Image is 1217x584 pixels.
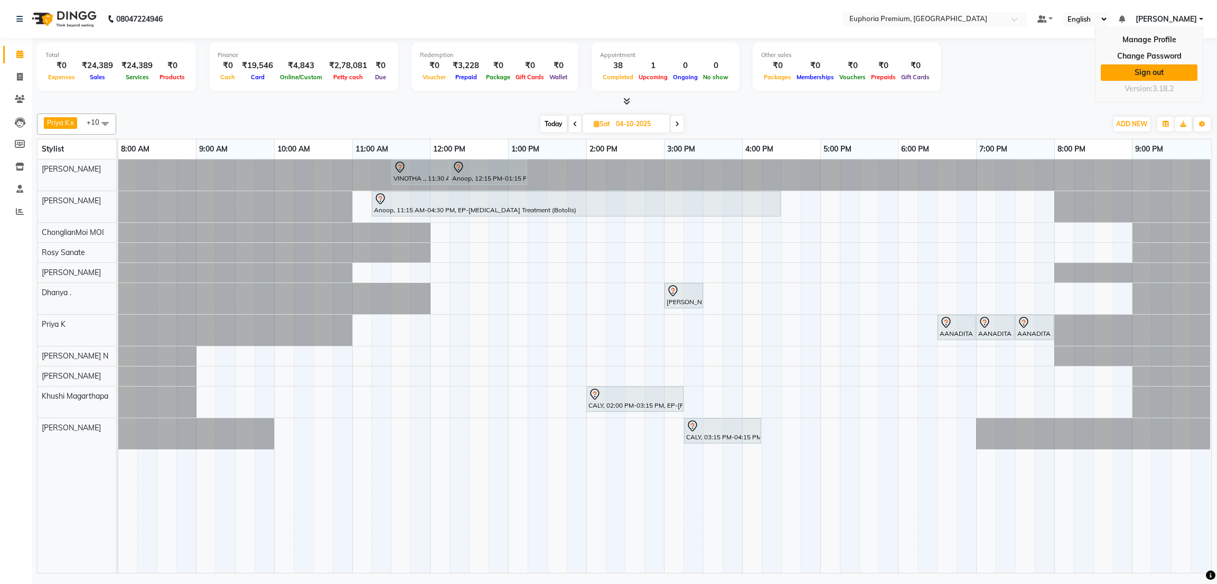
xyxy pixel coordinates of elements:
span: Upcoming [636,73,670,81]
div: ₹0 [761,60,794,72]
div: ₹0 [45,60,78,72]
span: +10 [87,118,107,126]
div: 38 [600,60,636,72]
a: 8:00 AM [118,142,152,157]
span: Priya K [42,319,65,329]
span: Stylist [42,144,64,154]
div: ₹0 [513,60,547,72]
a: 7:00 PM [977,142,1010,157]
a: 4:00 PM [743,142,776,157]
span: Prepaids [868,73,898,81]
div: ₹2,78,081 [325,60,371,72]
div: ₹0 [898,60,932,72]
span: Online/Custom [277,73,325,81]
b: 08047224946 [116,4,163,34]
a: Change Password [1101,48,1197,64]
div: ₹0 [868,60,898,72]
div: AANADITA ., 07:30 PM-08:00 PM, EP-Laser Under Arms [1016,316,1053,338]
a: x [69,118,74,127]
span: Services [123,73,152,81]
a: 1:00 PM [509,142,542,157]
div: AANADITA ., 07:00 PM-07:30 PM, EP-Laser Full Legs [977,316,1014,338]
span: [PERSON_NAME] [42,268,101,277]
span: Priya K [47,118,69,127]
span: Petty cash [331,73,366,81]
span: ADD NEW [1116,120,1147,128]
div: ₹19,546 [238,60,277,72]
span: Card [248,73,267,81]
div: Anoop, 12:15 PM-01:15 PM, EP-Artistic Cut - Senior Stylist [451,161,526,183]
div: ₹3,228 [448,60,483,72]
div: VINOTHA ., 11:30 AM-12:15 PM, EP-HAIR CUT (Salon Director) with hairwash MEN [392,161,448,183]
div: Finance [218,51,390,60]
div: AANADITA ., 06:30 PM-07:00 PM, EP-Laser Full Arms [939,316,975,338]
div: ₹24,389 [78,60,117,72]
a: 3:00 PM [664,142,698,157]
div: ₹0 [157,60,188,72]
div: ₹0 [837,60,868,72]
div: Redemption [420,51,570,60]
a: 12:00 PM [430,142,468,157]
div: Total [45,51,188,60]
div: ₹0 [794,60,837,72]
div: 0 [700,60,731,72]
div: ₹0 [218,60,238,72]
span: Products [157,73,188,81]
span: Sales [87,73,108,81]
a: 6:00 PM [898,142,932,157]
img: logo [27,4,99,34]
div: Other sales [761,51,932,60]
button: ADD NEW [1113,117,1150,131]
a: Sign out [1101,64,1197,81]
a: 9:00 AM [196,142,230,157]
a: 10:00 AM [275,142,313,157]
div: ₹4,843 [277,60,325,72]
div: 0 [670,60,700,72]
span: Memberships [794,73,837,81]
span: Ongoing [670,73,700,81]
span: Sat [591,120,613,128]
div: ₹0 [483,60,513,72]
span: [PERSON_NAME] [42,196,101,205]
div: 1 [636,60,670,72]
span: Packages [761,73,794,81]
div: [PERSON_NAME] ., 03:00 PM-03:30 PM, EP-Foot Massage (30 Mins) [666,285,702,307]
div: ₹0 [420,60,448,72]
div: ₹0 [371,60,390,72]
div: Appointment [600,51,731,60]
div: CALY, 02:00 PM-03:15 PM, EP-[PERSON_NAME] [587,388,682,410]
span: No show [700,73,731,81]
span: Cash [218,73,238,81]
span: Expenses [45,73,78,81]
span: Vouchers [837,73,868,81]
a: Manage Profile [1101,32,1197,48]
span: [PERSON_NAME] [1136,14,1197,25]
a: 2:00 PM [587,142,620,157]
input: 2025-10-04 [613,116,666,132]
span: [PERSON_NAME] [42,164,101,174]
span: Rosy Sanate [42,248,85,257]
span: Wallet [547,73,570,81]
span: Gift Cards [898,73,932,81]
span: ChonglianMoi MOI [42,228,104,237]
div: Version:3.18.2 [1101,81,1197,97]
span: Voucher [420,73,448,81]
span: Package [483,73,513,81]
div: CALY, 03:15 PM-04:15 PM, EP-Artistic Cut - Senior Stylist [685,420,760,442]
span: Gift Cards [513,73,547,81]
a: 11:00 AM [353,142,391,157]
span: Khushi Magarthapa [42,391,108,401]
a: 5:00 PM [821,142,854,157]
div: ₹0 [547,60,570,72]
span: Completed [600,73,636,81]
a: 9:00 PM [1132,142,1166,157]
span: Prepaid [453,73,480,81]
span: [PERSON_NAME] [42,371,101,381]
span: [PERSON_NAME] [42,423,101,432]
span: Due [372,73,389,81]
a: 8:00 PM [1055,142,1088,157]
span: Today [540,116,567,132]
div: ₹24,389 [117,60,157,72]
span: Dhanya . [42,288,71,297]
div: Anoop, 11:15 AM-04:30 PM, EP-[MEDICAL_DATA] Treatment (Botolis) [373,193,780,215]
